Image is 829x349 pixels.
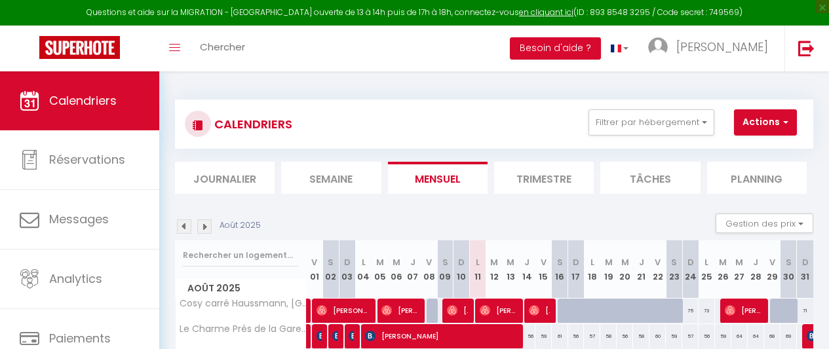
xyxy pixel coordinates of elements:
[317,323,322,348] span: [PERSON_NAME]
[307,240,323,299] th: 01
[715,324,731,348] div: 59
[39,36,120,59] img: Super Booking
[786,256,792,268] abbr: S
[764,240,781,299] th: 29
[734,109,797,136] button: Actions
[447,298,468,323] span: [PERSON_NAME]
[470,240,486,299] th: 11
[552,240,568,299] th: 16
[421,240,437,299] th: 08
[753,256,758,268] abbr: J
[176,279,306,298] span: Août 2025
[524,256,530,268] abbr: J
[490,256,498,268] abbr: M
[735,256,743,268] abbr: M
[458,256,465,268] abbr: D
[476,256,480,268] abbr: L
[600,240,617,299] th: 19
[311,256,317,268] abbr: V
[725,298,762,323] span: [PERSON_NAME]
[365,323,512,348] span: [PERSON_NAME]
[617,324,633,348] div: 56
[349,323,354,348] span: [DEMOGRAPHIC_DATA][PERSON_NAME]
[716,213,813,233] button: Gestion des prix
[590,256,594,268] abbr: L
[699,240,715,299] th: 25
[600,324,617,348] div: 58
[381,298,418,323] span: [PERSON_NAME]
[617,240,633,299] th: 20
[781,324,797,348] div: 69
[638,26,784,71] a: ... [PERSON_NAME]
[49,330,111,346] span: Paiements
[649,324,666,348] div: 60
[748,324,764,348] div: 64
[410,256,415,268] abbr: J
[190,26,255,71] a: Chercher
[682,324,699,348] div: 57
[584,240,600,299] th: 18
[769,256,775,268] abbr: V
[639,256,644,268] abbr: J
[666,324,682,348] div: 59
[486,240,503,299] th: 12
[328,256,334,268] abbr: S
[764,324,781,348] div: 68
[633,324,649,348] div: 58
[541,256,547,268] abbr: V
[49,270,102,287] span: Analytics
[355,240,372,299] th: 04
[372,240,388,299] th: 05
[600,162,700,194] li: Tâches
[671,256,677,268] abbr: S
[200,40,245,54] span: Chercher
[568,240,585,299] th: 17
[748,240,764,299] th: 28
[781,240,797,299] th: 30
[442,256,448,268] abbr: S
[655,256,661,268] abbr: V
[480,298,516,323] span: [PERSON_NAME]
[797,240,813,299] th: 31
[519,324,535,348] div: 56
[715,240,731,299] th: 26
[568,324,585,348] div: 56
[426,256,432,268] abbr: V
[510,37,601,60] button: Besoin d'aide ?
[388,240,404,299] th: 06
[535,240,552,299] th: 15
[178,299,309,308] span: Cosy carré Haussmann, [GEOGRAPHIC_DATA], C D G, [GEOGRAPHIC_DATA]
[573,256,579,268] abbr: D
[588,109,714,136] button: Filtrer par hébergement
[49,211,109,227] span: Messages
[175,162,275,194] li: Journalier
[49,92,117,109] span: Calendriers
[404,240,421,299] th: 07
[362,256,366,268] abbr: L
[494,162,594,194] li: Trimestre
[519,240,535,299] th: 14
[731,324,748,348] div: 64
[633,240,649,299] th: 21
[519,7,573,18] a: en cliquant ici
[699,324,715,348] div: 56
[731,240,748,299] th: 27
[648,37,668,57] img: ...
[666,240,682,299] th: 23
[322,240,339,299] th: 02
[621,256,629,268] abbr: M
[339,240,355,299] th: 03
[507,256,514,268] abbr: M
[682,240,699,299] th: 24
[437,240,453,299] th: 09
[704,256,708,268] abbr: L
[798,40,815,56] img: logout
[503,240,519,299] th: 13
[605,256,613,268] abbr: M
[699,299,715,323] div: 73
[220,219,261,232] p: Août 2025
[376,256,384,268] abbr: M
[649,240,666,299] th: 22
[183,244,299,267] input: Rechercher un logement...
[707,162,807,194] li: Planning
